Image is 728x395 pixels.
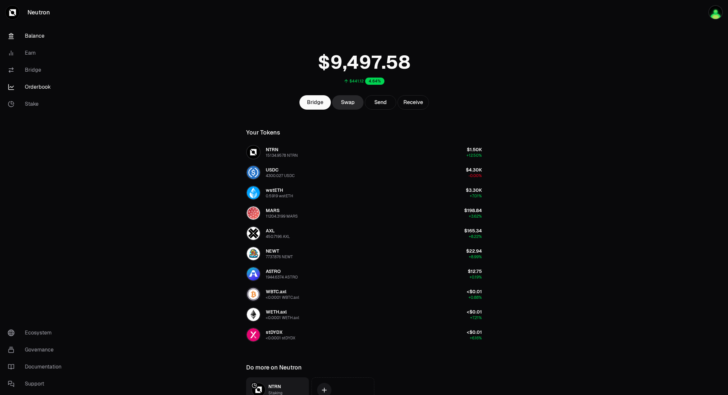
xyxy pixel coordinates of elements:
span: NEWT [266,248,279,254]
span: $22.94 [466,248,482,254]
img: WBTC.axl Logo [247,288,260,301]
img: WETH.axl Logo [247,308,260,321]
img: NEWT Logo [247,247,260,260]
a: Documentation [3,358,71,375]
button: Send [365,95,396,110]
span: stDYDX [266,329,282,335]
a: Balance [3,27,71,45]
span: +0.19% [469,275,482,280]
a: Earn [3,45,71,62]
div: <0.0001 WETH.axl [266,315,299,320]
div: Your Tokens [246,128,280,137]
div: <0.0001 stDYDX [266,335,295,341]
span: +8.22% [469,234,482,239]
span: $1.50K [467,147,482,153]
span: USDC [266,167,279,173]
button: WBTC.axl LogoWBTC.axl<0.0001 WBTC.axl<$0.01+0.88% [242,284,486,304]
span: ASTRO [266,268,281,274]
span: WBTC.axl [266,289,286,295]
span: $165.34 [464,228,482,234]
a: Bridge [299,95,331,110]
img: wstETH Logo [247,186,260,199]
span: -0.00% [468,173,482,178]
img: MARS Logo [247,206,260,220]
img: Oldbloom [708,5,723,20]
span: $198.84 [464,207,482,213]
img: stDYDX Logo [247,328,260,341]
img: USDC Logo [247,166,260,179]
div: $441.12 [349,79,364,84]
div: Do more on Neutron [246,363,302,372]
span: +0.88% [468,295,482,300]
span: $3.30K [466,187,482,193]
span: <$0.01 [467,289,482,295]
span: $12.75 [468,268,482,274]
div: 4.64% [365,78,384,85]
button: wstETH LogowstETH0.5919 wstETH$3.30K+7.01% [242,183,486,203]
span: NTRN [266,147,278,153]
button: WETH.axl LogoWETH.axl<0.0001 WETH.axl<$0.01+7.21% [242,305,486,324]
div: 4300.027 USDC [266,173,295,178]
span: $4.30K [466,167,482,173]
button: USDC LogoUSDC4300.027 USDC$4.30K-0.00% [242,163,486,182]
button: stDYDX LogostDYDX<0.0001 stDYDX<$0.01+6.16% [242,325,486,345]
span: wstETH [266,187,283,193]
div: 0.5919 wstETH [266,193,293,199]
span: +6.16% [470,335,482,341]
button: Receive [398,95,429,110]
a: Stake [3,96,71,113]
img: ASTRO Logo [247,267,260,280]
span: MARS [266,207,279,213]
span: +12.50% [466,153,482,158]
div: 1944.6374 ASTRO [266,275,298,280]
a: Ecosystem [3,324,71,341]
button: ASTRO LogoASTRO1944.6374 ASTRO$12.75+0.19% [242,264,486,284]
span: NTRN [268,384,281,389]
div: 7737.876 NEWT [266,254,293,260]
a: Governance [3,341,71,358]
a: Bridge [3,62,71,79]
button: NTRN LogoNTRN15134.9578 NTRN$1.50K+12.50% [242,142,486,162]
a: Swap [332,95,364,110]
span: +3.62% [469,214,482,219]
span: <$0.01 [467,309,482,315]
a: Orderbook [3,79,71,96]
span: AXL [266,228,275,234]
button: MARS LogoMARS11204.3199 MARS$198.84+3.62% [242,203,486,223]
span: +7.01% [470,193,482,199]
span: +7.21% [470,315,482,320]
div: 15134.9578 NTRN [266,153,298,158]
button: AXL LogoAXL450.7196 AXL$165.34+8.22% [242,224,486,243]
span: +8.99% [469,254,482,260]
a: Support [3,375,71,392]
img: AXL Logo [247,227,260,240]
span: WETH.axl [266,309,287,315]
div: 450.7196 AXL [266,234,290,239]
span: <$0.01 [467,329,482,335]
div: 11204.3199 MARS [266,214,298,219]
div: <0.0001 WBTC.axl [266,295,299,300]
img: NTRN Logo [247,146,260,159]
button: NEWT LogoNEWT7737.876 NEWT$22.94+8.99% [242,244,486,263]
